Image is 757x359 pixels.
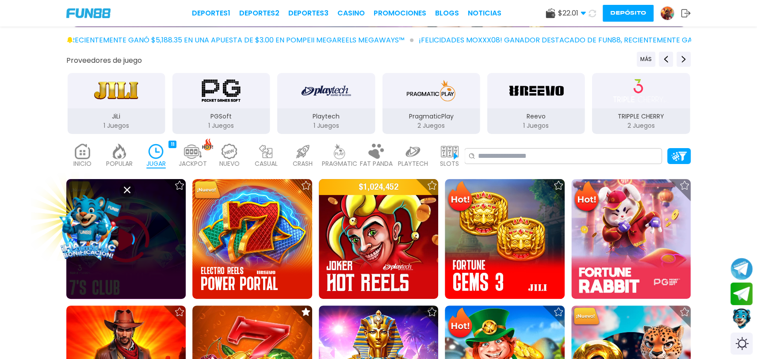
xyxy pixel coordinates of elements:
[221,144,238,159] img: new_light.webp
[319,179,438,298] img: Joker Hot Reels
[613,78,669,103] img: TRIPPLE CHERRY
[558,8,586,19] span: $ 22.01
[637,52,655,67] button: Previous providers
[671,152,687,161] img: Platform Filter
[661,7,674,20] img: Avatar
[398,159,428,168] p: PLAYTECH
[378,72,483,135] button: PragmaticPlay
[74,144,92,159] img: home_light.webp
[730,332,753,355] div: Switch theme
[302,78,351,103] img: Playtech
[677,52,691,67] button: Next providers
[337,8,365,19] a: CASINO
[360,159,393,168] p: FAT PANDA
[257,144,275,159] img: casual_light.webp
[67,112,165,121] p: JiLi
[255,159,278,168] p: CASUAL
[730,257,753,280] button: Join telegram channel
[146,159,166,168] p: JUGAR
[294,144,312,159] img: crash_light.webp
[382,112,480,121] p: PragmaticPlay
[331,144,348,159] img: pragmatic_light.webp
[484,72,589,135] button: Reevo
[274,72,378,135] button: Playtech
[487,112,585,121] p: Reevo
[67,121,165,130] p: 1 Juegos
[441,144,459,159] img: slots_light.webp
[168,141,176,148] div: 11
[66,56,142,65] button: Proveedores de juego
[277,121,375,130] p: 1 Juegos
[322,159,357,168] p: PRAGMATIC
[88,78,144,103] img: JiLi
[172,121,270,130] p: 1 Juegos
[404,144,422,159] img: playtech_light.webp
[446,306,474,341] img: Hot
[382,121,480,130] p: 2 Juegos
[592,112,690,121] p: TRIPPLE CHERRY
[403,78,459,103] img: PragmaticPlay
[572,306,601,327] img: New
[440,159,459,168] p: SLOTS
[219,159,240,168] p: NUEVO
[202,138,213,150] img: hot
[468,8,501,19] a: NOTICIAS
[49,187,129,267] img: Image Link
[111,144,128,159] img: popular_light.webp
[179,159,207,168] p: JACKPOT
[445,179,564,298] img: Fortune Gems 3
[106,159,133,168] p: POPULAR
[169,72,274,135] button: PGSoft
[66,8,111,18] img: Company Logo
[660,6,681,20] a: Avatar
[446,180,474,214] img: Hot
[73,159,92,168] p: INICIO
[572,180,601,214] img: Hot
[571,179,691,298] img: Fortune Rabbit
[374,8,426,19] a: Promociones
[487,121,585,130] p: 1 Juegos
[603,5,654,22] button: Depósito
[319,179,438,195] p: $ 1,024,452
[508,78,564,103] img: Reevo
[288,8,329,19] a: Deportes3
[730,283,753,306] button: Join telegram
[277,112,375,121] p: Playtech
[64,72,168,135] button: JiLi
[192,179,312,298] img: Electro Reels Power Portal
[659,52,673,67] button: Previous providers
[172,112,270,121] p: PGSoft
[192,8,230,19] a: Deportes1
[293,159,313,168] p: CRASH
[592,121,690,130] p: 2 Juegos
[184,144,202,159] img: jackpot_light.webp
[435,8,459,19] a: BLOGS
[193,78,249,103] img: PGSoft
[193,180,222,200] img: New
[147,144,165,159] img: recent_active.webp
[730,307,753,330] button: Contact customer service
[589,72,693,135] button: TRIPPLE CHERRY
[367,144,385,159] img: fat_panda_light.webp
[239,8,279,19] a: Deportes2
